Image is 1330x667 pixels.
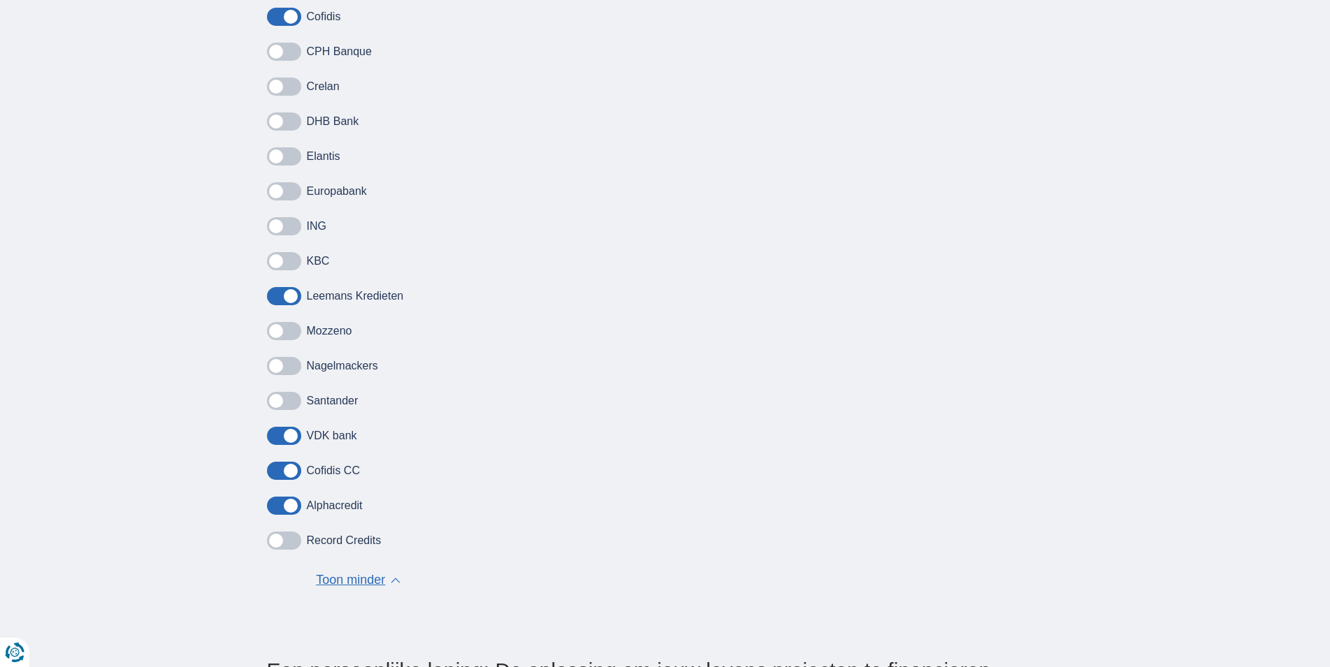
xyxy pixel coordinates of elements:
label: Crelan [307,80,340,93]
label: Nagelmackers [307,360,378,372]
label: Elantis [307,150,340,163]
label: Record Credits [307,534,382,547]
label: Cofidis [307,10,341,23]
label: Alphacredit [307,499,363,512]
label: Leemans Kredieten [307,290,404,302]
label: Cofidis CC [307,464,360,477]
span: ▲ [391,578,400,583]
span: Toon minder [316,571,385,589]
label: ING [307,220,326,233]
label: Mozzeno [307,325,352,337]
label: VDK bank [307,430,357,442]
label: Santander [307,395,359,407]
label: KBC [307,255,330,267]
label: DHB Bank [307,115,359,128]
button: Toon minder ▲ [312,571,405,590]
label: Europabank [307,185,367,198]
label: CPH Banque [307,45,372,58]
